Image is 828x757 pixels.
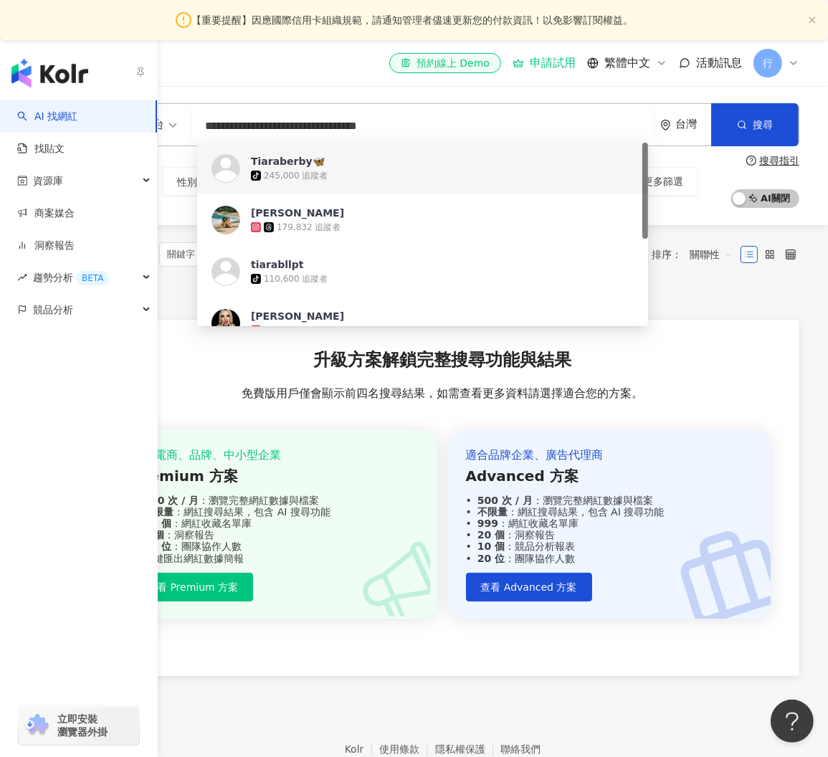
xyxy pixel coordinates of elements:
[132,573,253,601] button: 查看 Premium 方案
[251,309,344,323] div: [PERSON_NAME]
[264,325,317,337] div: 5,250 追蹤者
[696,56,742,70] span: 活動訊息
[477,506,508,518] strong: 不限量
[132,466,420,486] div: Premium 方案
[17,110,77,124] a: searchAI 找網紅
[466,506,754,518] div: ：網紅搜尋結果，包含 AI 搜尋功能
[132,495,420,506] div: ：瀏覽完整網紅數據與檔案
[466,518,754,529] div: ：網紅收藏名單庫
[466,553,754,564] div: ：團隊協作人數
[132,541,420,552] div: ：團隊協作人數
[264,170,328,182] div: 245,000 追蹤者
[477,541,505,552] strong: 10 個
[143,506,173,518] strong: 不限量
[251,257,304,272] div: tiarabllpt
[643,176,683,187] span: 更多篩選
[808,16,817,24] span: close
[17,239,75,253] a: 洞察報告
[132,518,420,529] div: ：網紅收藏名單庫
[746,156,756,166] span: question-circle
[162,167,229,196] button: 性別
[132,447,420,463] div: 適合電商、品牌、中小型企業
[251,154,325,168] div: Tiaraberby🦋
[251,206,344,220] div: [PERSON_NAME]
[17,142,65,156] a: 找貼文
[477,529,505,541] strong: 20 個
[466,447,754,463] div: 適合品牌企業、廣告代理商
[132,553,420,564] div: 一鍵匯出網紅數據簡報
[513,56,576,70] a: 申請試用
[177,176,197,188] span: 性別
[466,495,754,506] div: ：瀏覽完整網紅數據與檔案
[264,273,328,285] div: 110,600 追蹤者
[314,348,572,373] span: 升級方案解鎖完整搜尋功能與結果
[345,743,379,755] a: Kolr
[711,103,799,146] button: 搜尋
[652,243,741,266] div: 排序：
[211,257,240,286] img: KOL Avatar
[19,706,139,745] a: chrome extension立即安裝 瀏覽器外掛
[379,743,435,755] a: 使用條款
[147,581,238,593] span: 查看 Premium 方案
[17,272,27,282] span: rise
[389,53,501,73] a: 預約線上 Demo
[435,743,501,755] a: 隱私權保護
[132,529,420,541] div: ：洞察報告
[753,119,773,130] span: 搜尋
[211,206,240,234] img: KOL Avatar
[143,495,199,506] strong: 200 次 / 月
[211,309,240,338] img: KOL Avatar
[466,541,754,552] div: ：競品分析報表
[466,529,754,541] div: ：洞察報告
[159,242,330,267] span: 關鍵字：[URL][DOMAIN_NAME]
[17,206,75,221] a: 商案媒合
[76,271,109,285] div: BETA
[132,506,420,518] div: ：網紅搜尋結果，包含 AI 搜尋功能
[690,243,733,266] span: 關聯性
[466,573,592,601] button: 查看 Advanced 方案
[763,55,773,71] span: 行
[192,12,634,28] span: 【重要提醒】因應國際信用卡組織規範，請通知管理者儘速更新您的付款資訊！以免影響訂閱權益。
[759,155,799,166] div: 搜尋指引
[211,154,240,183] img: KOL Avatar
[675,118,711,130] div: 台灣
[477,553,505,564] strong: 20 位
[57,713,108,738] span: 立即安裝 瀏覽器外掛
[11,59,88,87] img: logo
[500,743,541,755] a: 聯絡我們
[771,700,814,743] iframe: Help Scout Beacon - Open
[242,386,644,401] span: 免費版用戶僅會顯示前四名搜尋結果，如需查看更多資料請選擇適合您的方案。
[401,56,490,70] div: 預約線上 Demo
[23,714,51,737] img: chrome extension
[277,222,341,234] div: 179,832 追蹤者
[33,294,73,326] span: 競品分析
[33,165,63,197] span: 資源庫
[477,495,533,506] strong: 500 次 / 月
[481,581,577,593] span: 查看 Advanced 方案
[612,167,698,196] button: 更多篩選
[604,55,650,71] span: 繁體中文
[466,466,754,486] div: Advanced 方案
[477,518,498,529] strong: 999
[808,16,817,25] button: close
[33,262,109,294] span: 趨勢分析
[660,120,671,130] span: environment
